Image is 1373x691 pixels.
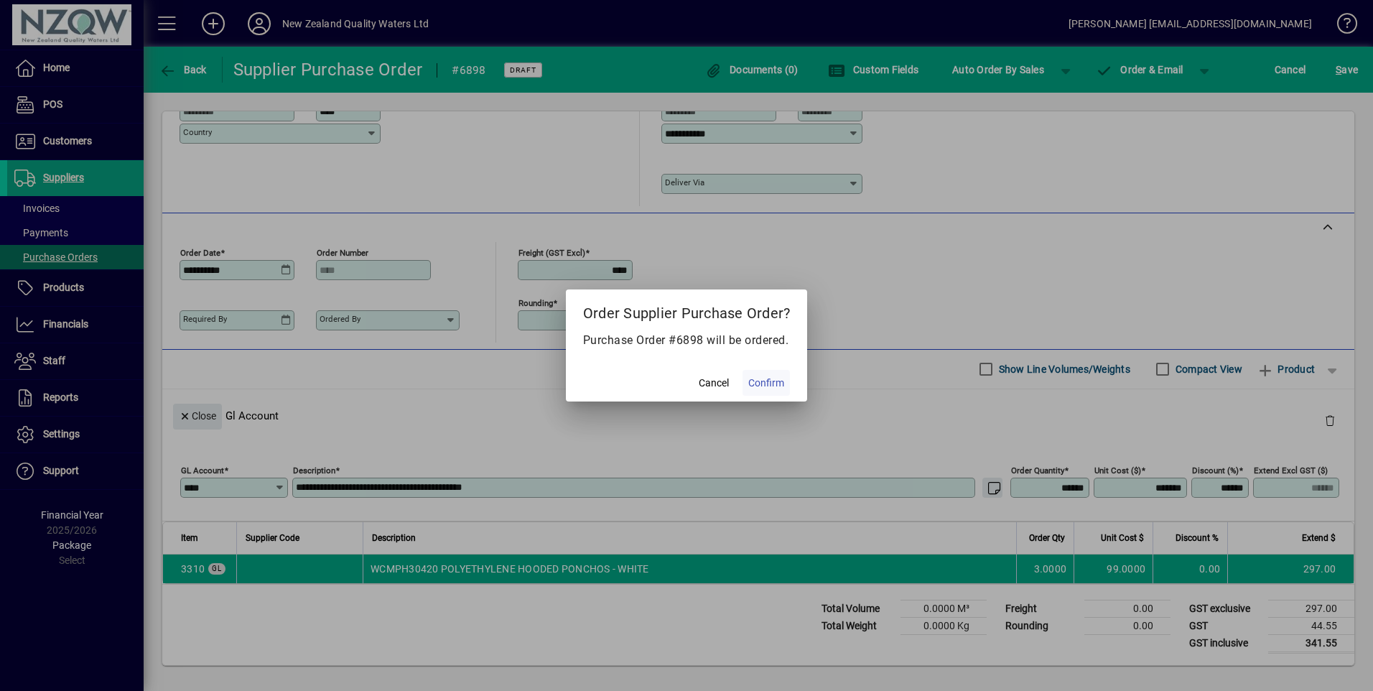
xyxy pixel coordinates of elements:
[699,376,729,391] span: Cancel
[566,289,808,331] h2: Order Supplier Purchase Order?
[743,370,790,396] button: Confirm
[583,332,791,349] p: Purchase Order #6898 will be ordered.
[748,376,784,391] span: Confirm
[691,370,737,396] button: Cancel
